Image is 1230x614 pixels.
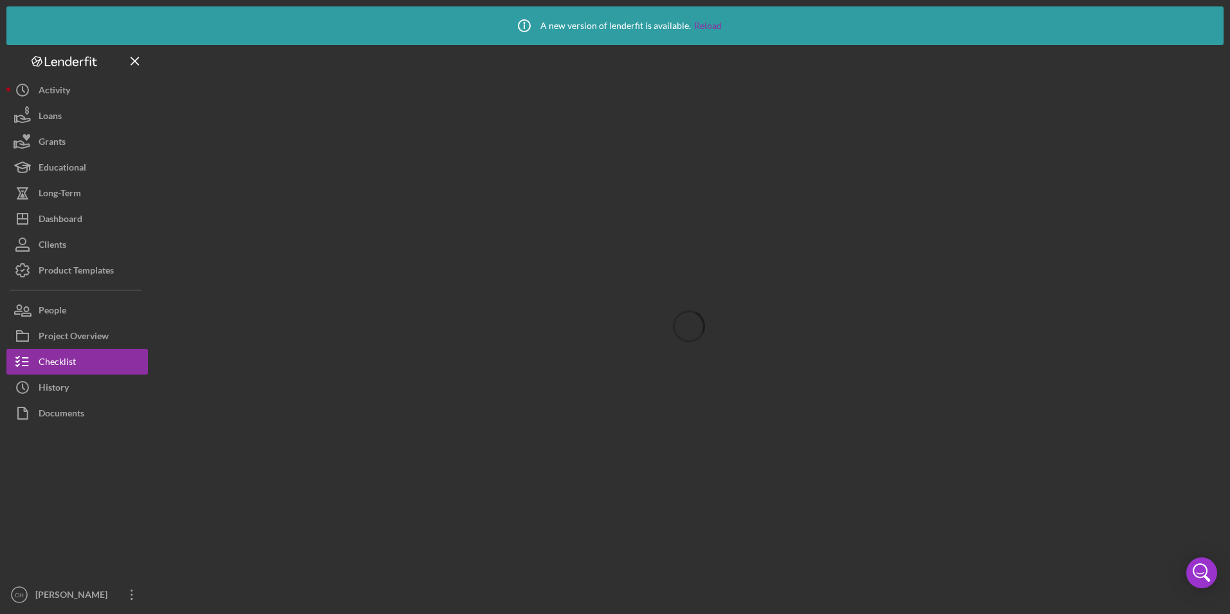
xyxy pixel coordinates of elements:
button: People [6,297,148,323]
div: Open Intercom Messenger [1186,557,1217,588]
button: Activity [6,77,148,103]
button: Dashboard [6,206,148,232]
div: Checklist [39,349,76,378]
button: Product Templates [6,257,148,283]
div: Documents [39,400,84,429]
div: Grants [39,129,66,158]
button: Long-Term [6,180,148,206]
div: People [39,297,66,326]
div: Educational [39,154,86,183]
button: CH[PERSON_NAME] [6,582,148,608]
div: Activity [39,77,70,106]
div: [PERSON_NAME] [32,582,116,611]
div: A new version of lenderfit is available. [508,10,722,42]
button: Educational [6,154,148,180]
button: Grants [6,129,148,154]
div: Product Templates [39,257,114,286]
button: Loans [6,103,148,129]
div: Dashboard [39,206,82,235]
div: Clients [39,232,66,261]
button: Checklist [6,349,148,375]
a: Reload [694,21,722,31]
div: History [39,375,69,404]
div: Project Overview [39,323,109,352]
button: Documents [6,400,148,426]
button: History [6,375,148,400]
button: Project Overview [6,323,148,349]
text: CH [15,591,24,599]
div: Long-Term [39,180,81,209]
button: Clients [6,232,148,257]
div: Loans [39,103,62,132]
